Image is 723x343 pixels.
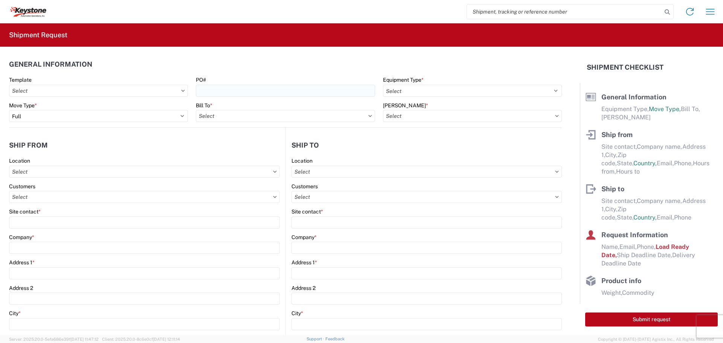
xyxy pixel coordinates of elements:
span: State, [617,160,633,167]
input: Shipment, tracking or reference number [467,5,662,19]
span: City, [605,151,618,159]
span: City, [605,206,618,213]
span: Ship Deadline Date, [617,252,672,259]
span: Ship to [601,185,624,193]
label: Company [291,234,317,241]
label: Site contact [9,208,41,215]
span: Phone [674,214,691,221]
label: Site contact [291,208,323,215]
span: Request Information [601,231,668,239]
span: Site contact, [601,143,637,150]
input: Select [196,110,375,122]
span: Product info [601,277,641,285]
h2: General Information [9,61,92,68]
label: Company [9,234,34,241]
label: PO# [196,76,206,83]
span: Ship from [601,131,633,139]
span: Site contact, [601,197,637,204]
span: General Information [601,93,667,101]
span: [PERSON_NAME] [601,114,651,121]
span: Phone, [674,160,693,167]
span: Client: 2025.20.0-8c6e0cf [102,337,180,341]
span: Copyright © [DATE]-[DATE] Agistix Inc., All Rights Reserved [598,336,714,343]
input: Select [291,166,562,178]
span: Email, [657,160,674,167]
label: [PERSON_NAME] [383,102,428,109]
span: Email, [657,214,674,221]
span: Bill To, [681,105,700,113]
span: Equipment Type, [601,105,649,113]
input: Select [9,166,280,178]
input: Select [9,191,280,203]
label: Move Type [9,102,37,109]
label: Location [291,157,313,164]
label: Address 1 [9,259,35,266]
h2: Shipment Request [9,30,67,40]
h2: Ship from [9,142,48,149]
span: Company name, [637,197,682,204]
input: Select [9,85,188,97]
label: Address 2 [291,285,316,291]
span: Name, [601,243,619,250]
span: Email, [619,243,637,250]
span: Company name, [637,143,682,150]
a: Feedback [325,337,345,341]
span: Weight, [601,289,622,296]
label: City [291,310,303,317]
span: [DATE] 12:11:14 [153,337,180,341]
label: Template [9,76,32,83]
span: Country, [633,160,657,167]
span: [DATE] 11:47:12 [70,337,99,341]
label: Customers [9,183,35,190]
span: State, [617,214,633,221]
label: Location [9,157,30,164]
span: Commodity [622,289,654,296]
input: Select [383,110,562,122]
span: Country, [633,214,657,221]
label: Address 1 [291,259,317,266]
label: Equipment Type [383,76,424,83]
label: City [9,310,21,317]
label: Bill To [196,102,212,109]
h2: Ship to [291,142,319,149]
input: Select [291,191,562,203]
label: Customers [291,183,318,190]
span: Phone, [637,243,656,250]
a: Support [307,337,325,341]
h2: Shipment Checklist [587,63,664,72]
button: Submit request [585,313,718,326]
label: Address 2 [9,285,33,291]
span: Hours to [616,168,640,175]
span: Move Type, [649,105,681,113]
span: Server: 2025.20.0-5efa686e39f [9,337,99,341]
